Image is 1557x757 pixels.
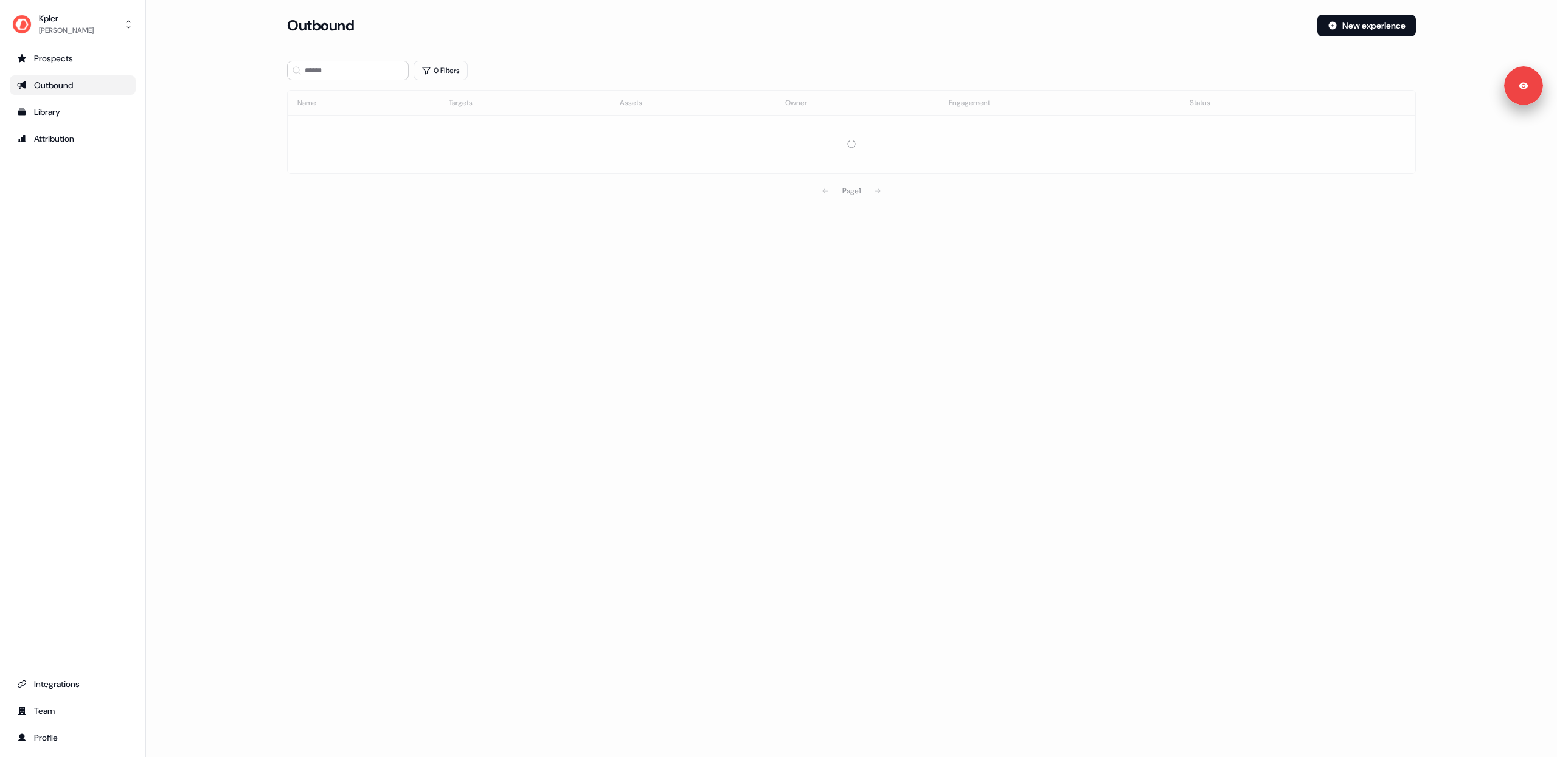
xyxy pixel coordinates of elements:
a: Go to integrations [10,674,136,694]
a: Go to team [10,701,136,721]
a: Go to profile [10,728,136,747]
div: Prospects [17,52,128,64]
a: Go to outbound experience [10,75,136,95]
button: New experience [1317,15,1416,36]
a: Go to attribution [10,129,136,148]
h3: Outbound [287,16,354,35]
div: Library [17,106,128,118]
a: Go to templates [10,102,136,122]
div: Team [17,705,128,717]
button: Kpler[PERSON_NAME] [10,10,136,39]
div: Attribution [17,133,128,145]
button: 0 Filters [414,61,468,80]
div: [PERSON_NAME] [39,24,94,36]
div: Integrations [17,678,128,690]
div: Profile [17,731,128,744]
div: Outbound [17,79,128,91]
a: Go to prospects [10,49,136,68]
div: Kpler [39,12,94,24]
